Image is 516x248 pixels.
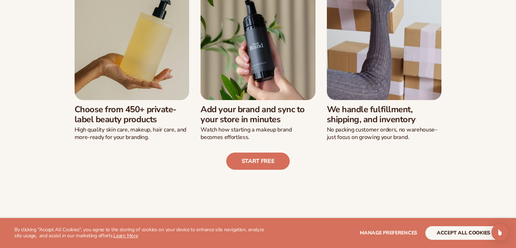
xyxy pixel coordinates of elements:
[360,226,417,240] button: Manage preferences
[226,153,290,170] a: Start free
[201,104,315,125] h3: Add your brand and sync to your store in minutes
[75,126,189,141] p: High quality skin care, makeup, hair care, and more-ready for your branding.
[425,226,502,240] button: accept all cookies
[14,227,270,239] p: By clicking "Accept All Cookies", you agree to the storing of cookies on your device to enhance s...
[201,126,315,141] p: Watch how starting a makeup brand becomes effortless.
[360,229,417,236] span: Manage preferences
[327,126,442,141] p: No packing customer orders, no warehouse–just focus on growing your brand.
[327,104,442,125] h3: We handle fulfillment, shipping, and inventory
[75,104,189,125] h3: Choose from 450+ private-label beauty products
[113,232,138,239] a: Learn More
[491,224,509,241] div: Open Intercom Messenger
